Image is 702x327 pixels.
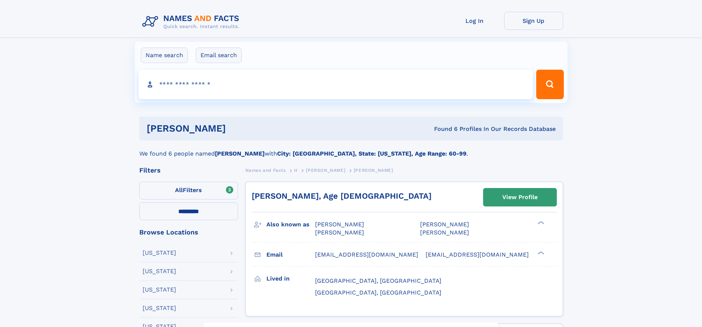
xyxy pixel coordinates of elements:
span: [EMAIL_ADDRESS][DOMAIN_NAME] [315,251,418,258]
a: Sign Up [504,12,563,30]
span: [PERSON_NAME] [306,168,345,173]
div: Filters [139,167,238,174]
div: [US_STATE] [143,268,176,274]
span: [PERSON_NAME] [315,221,364,228]
span: [PERSON_NAME] [420,221,469,228]
div: [US_STATE] [143,287,176,293]
div: [US_STATE] [143,250,176,256]
b: [PERSON_NAME] [215,150,265,157]
a: Names and Facts [245,166,286,175]
div: Browse Locations [139,229,238,236]
button: Search Button [536,70,563,99]
span: [GEOGRAPHIC_DATA], [GEOGRAPHIC_DATA] [315,289,441,296]
span: All [175,187,183,194]
span: [PERSON_NAME] [420,229,469,236]
a: [PERSON_NAME], Age [DEMOGRAPHIC_DATA] [252,191,432,201]
div: ❯ [536,250,545,255]
h3: Also known as [266,218,315,231]
div: ❯ [536,220,545,225]
span: H [294,168,298,173]
label: Email search [196,48,242,63]
a: H [294,166,298,175]
span: [PERSON_NAME] [315,229,364,236]
div: Found 6 Profiles In Our Records Database [330,125,556,133]
div: View Profile [502,189,538,206]
img: Logo Names and Facts [139,12,245,32]
label: Name search [141,48,188,63]
span: [GEOGRAPHIC_DATA], [GEOGRAPHIC_DATA] [315,277,441,284]
span: [PERSON_NAME] [354,168,393,173]
label: Filters [139,182,238,199]
div: We found 6 people named with . [139,140,563,158]
h1: [PERSON_NAME] [147,124,330,133]
h3: Lived in [266,272,315,285]
div: [US_STATE] [143,305,176,311]
span: [EMAIL_ADDRESS][DOMAIN_NAME] [426,251,529,258]
h3: Email [266,248,315,261]
b: City: [GEOGRAPHIC_DATA], State: [US_STATE], Age Range: 60-99 [277,150,467,157]
a: [PERSON_NAME] [306,166,345,175]
input: search input [139,70,533,99]
a: Log In [445,12,504,30]
a: View Profile [483,188,556,206]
